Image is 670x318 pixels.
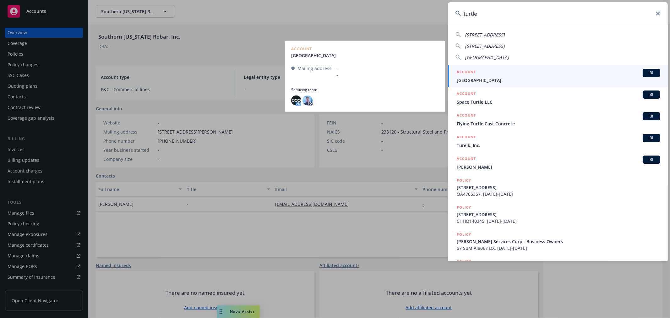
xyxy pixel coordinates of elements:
[457,258,471,265] h5: POLICY
[457,238,660,245] span: [PERSON_NAME] Services Corp - Business Owners
[457,245,660,251] span: 57 SBM AI8067 DX, [DATE]-[DATE]
[457,77,660,84] span: [GEOGRAPHIC_DATA]
[645,113,658,119] span: BI
[457,156,476,163] h5: ACCOUNT
[457,120,660,127] span: Flying Turtle Cast Concrete
[448,174,668,201] a: POLICY[STREET_ADDRESS]OA4705357, [DATE]-[DATE]
[448,2,668,25] input: Search...
[448,255,668,282] a: POLICY
[457,112,476,120] h5: ACCOUNT
[457,90,476,98] h5: ACCOUNT
[448,65,668,87] a: ACCOUNTBI[GEOGRAPHIC_DATA]
[465,43,505,49] span: [STREET_ADDRESS]
[448,130,668,152] a: ACCOUNTBITurelk, Inc.
[457,184,660,191] span: [STREET_ADDRESS]
[457,211,660,218] span: [STREET_ADDRESS]
[457,204,471,211] h5: POLICY
[457,142,660,149] span: Turelk, Inc.
[457,191,660,197] span: OA4705357, [DATE]-[DATE]
[448,109,668,130] a: ACCOUNTBIFlying Turtle Cast Concrete
[457,99,660,105] span: Space Turtle LLC
[645,157,658,162] span: BI
[465,54,509,60] span: [GEOGRAPHIC_DATA]
[457,218,660,224] span: CHHO140345, [DATE]-[DATE]
[457,69,476,76] h5: ACCOUNT
[457,134,476,141] h5: ACCOUNT
[645,92,658,97] span: BI
[457,164,660,170] span: [PERSON_NAME]
[465,32,505,38] span: [STREET_ADDRESS]
[457,177,471,184] h5: POLICY
[457,231,471,238] h5: POLICY
[448,152,668,174] a: ACCOUNTBI[PERSON_NAME]
[448,87,668,109] a: ACCOUNTBISpace Turtle LLC
[645,135,658,141] span: BI
[448,228,668,255] a: POLICY[PERSON_NAME] Services Corp - Business Owners57 SBM AI8067 DX, [DATE]-[DATE]
[645,70,658,76] span: BI
[448,201,668,228] a: POLICY[STREET_ADDRESS]CHHO140345, [DATE]-[DATE]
